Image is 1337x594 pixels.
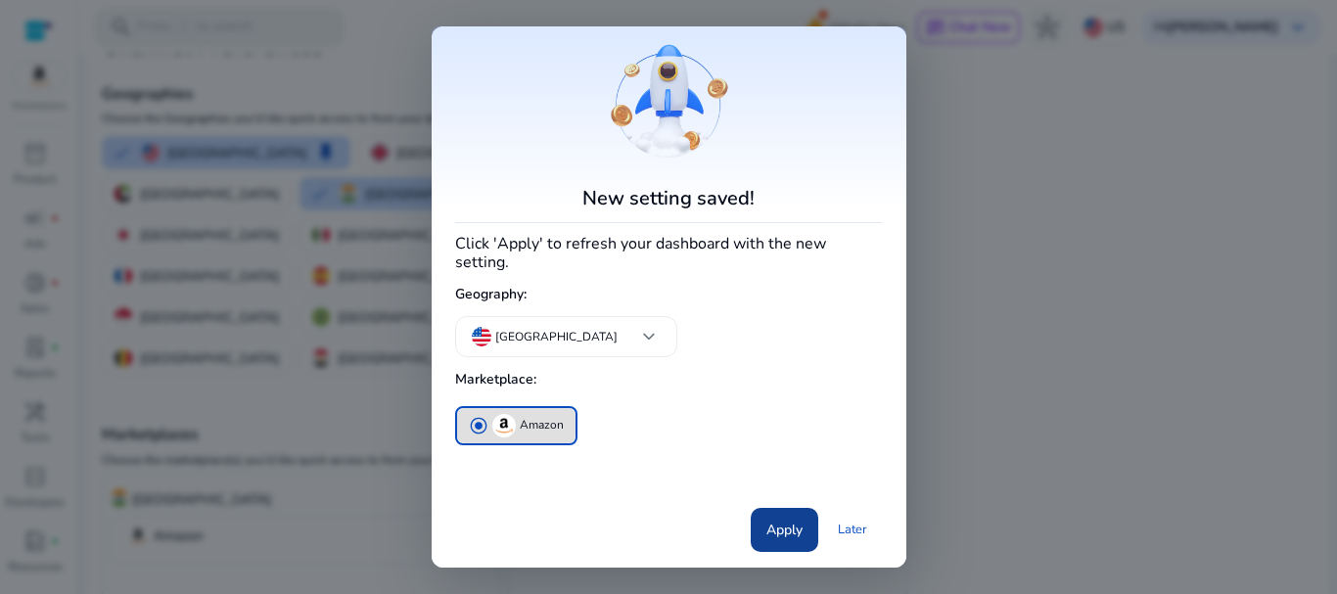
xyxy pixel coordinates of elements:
[455,279,883,311] h5: Geography:
[520,415,564,435] p: Amazon
[469,416,488,435] span: radio_button_checked
[637,325,661,348] span: keyboard_arrow_down
[495,328,618,345] p: [GEOGRAPHIC_DATA]
[455,231,883,272] h4: Click 'Apply' to refresh your dashboard with the new setting.
[472,327,491,346] img: us.svg
[751,508,818,552] button: Apply
[455,364,883,396] h5: Marketplace:
[492,414,516,437] img: amazon.svg
[822,512,883,547] a: Later
[766,520,803,540] span: Apply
